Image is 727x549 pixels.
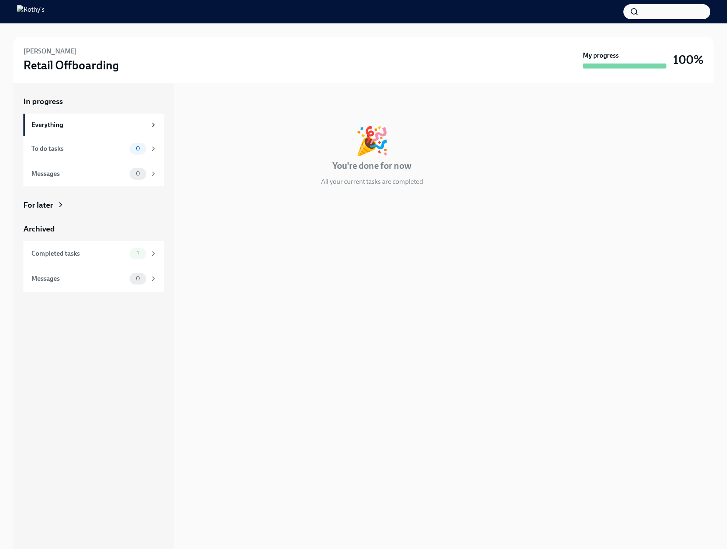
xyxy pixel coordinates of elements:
[131,145,145,152] span: 0
[355,127,389,155] div: 🎉
[31,249,126,258] div: Completed tasks
[23,136,164,161] a: To do tasks0
[321,177,423,186] p: All your current tasks are completed
[23,200,164,211] a: For later
[131,170,145,177] span: 0
[132,250,144,257] span: 1
[17,5,45,18] img: Rothy's
[23,96,164,107] a: In progress
[31,120,146,130] div: Everything
[31,274,126,283] div: Messages
[23,224,164,234] a: Archived
[23,241,164,266] a: Completed tasks1
[23,47,77,56] h6: [PERSON_NAME]
[31,169,126,178] div: Messages
[184,96,223,107] div: In progress
[131,275,145,282] span: 0
[673,52,704,67] h3: 100%
[23,161,164,186] a: Messages0
[23,266,164,291] a: Messages0
[332,160,411,172] h4: You're done for now
[583,51,619,60] strong: My progress
[31,144,126,153] div: To do tasks
[23,114,164,136] a: Everything
[23,58,119,73] h3: Retail Offboarding
[23,200,53,211] div: For later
